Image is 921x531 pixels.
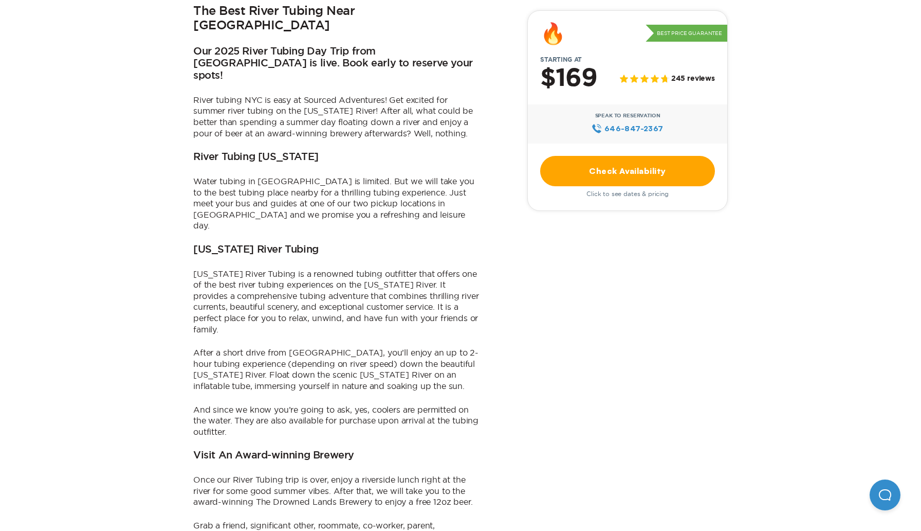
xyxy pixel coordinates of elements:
[193,4,481,33] h2: The Best River Tubing Near [GEOGRAPHIC_DATA]
[193,404,481,438] p: And since we know you’re going to ask, yes, coolers are permitted on the water. They are also ava...
[193,244,319,256] h3: [US_STATE] River Tubing
[528,56,594,63] span: Starting at
[193,269,481,335] p: [US_STATE] River Tubing is a renowned tubing outfitter that offers one of the best river tubing e...
[604,123,664,134] span: 646‍-847‍-2367
[193,95,481,139] p: River tubing NYC is easy at Sourced Adventures! Get excited for summer river tubing on the [US_ST...
[193,176,481,232] p: Water tubing in [GEOGRAPHIC_DATA] is limited. But we will take you to the best tubing place nearb...
[193,450,354,462] h3: Visit An Award-winning Brewery
[193,474,481,508] p: Once our River Tubing trip is over, enjoy a riverside lunch right at the river for some good summ...
[646,25,727,42] p: Best Price Guarantee
[586,190,669,198] span: Click to see dates & pricing
[193,151,319,164] h3: River Tubing [US_STATE]
[592,123,663,134] a: 646‍-847‍-2367
[193,46,481,82] h3: Our 2025 River Tubing Day Trip from [GEOGRAPHIC_DATA] is live. Book early to reserve your spots!
[540,65,597,92] h2: $169
[193,347,481,392] p: After a short drive from [GEOGRAPHIC_DATA], you’ll enjoy an up to 2-hour tubing experience (depen...
[540,23,566,44] div: 🔥
[870,480,900,510] iframe: Help Scout Beacon - Open
[540,156,715,186] a: Check Availability
[595,113,660,119] span: Speak to Reservation
[671,75,715,84] span: 245 reviews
